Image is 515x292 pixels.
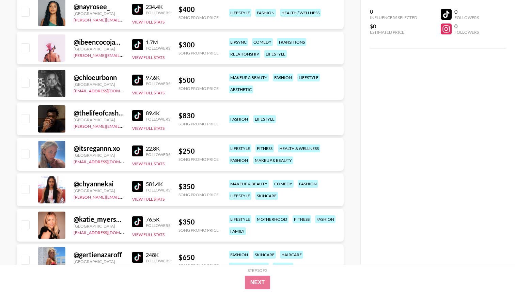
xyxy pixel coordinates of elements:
[132,39,143,50] img: TikTok
[278,144,320,152] div: health & wellness
[74,122,207,129] a: [PERSON_NAME][EMAIL_ADDRESS][PERSON_NAME][DOMAIN_NAME]
[454,30,479,35] div: Followers
[255,9,276,17] div: fashion
[229,115,249,123] div: fashion
[315,215,335,223] div: fashion
[454,8,479,15] div: 0
[74,158,142,164] a: [EMAIL_ADDRESS][DOMAIN_NAME]
[229,74,269,81] div: makeup & beauty
[74,193,174,200] a: [PERSON_NAME][EMAIL_ADDRESS][DOMAIN_NAME]
[74,224,124,229] div: [GEOGRAPHIC_DATA]
[74,82,124,87] div: [GEOGRAPHIC_DATA]
[146,251,170,258] div: 248K
[297,74,320,81] div: lifestyle
[229,156,249,164] div: fashion
[178,192,219,197] div: Song Promo Price
[74,16,174,22] a: [PERSON_NAME][EMAIL_ADDRESS][DOMAIN_NAME]
[146,258,170,263] div: Followers
[146,39,170,46] div: 1.7M
[74,180,124,188] div: @ chyannekai
[132,181,143,192] img: TikTok
[229,263,269,271] div: makeup & beauty
[178,253,219,262] div: $ 650
[74,2,124,11] div: @ nayrosee_
[132,232,165,237] button: View Full Stats
[298,180,318,188] div: fashion
[132,161,165,166] button: View Full Stats
[146,10,170,15] div: Followers
[178,228,219,233] div: Song Promo Price
[229,227,246,235] div: family
[229,86,253,93] div: aesthetic
[178,50,219,56] div: Song Promo Price
[264,50,287,58] div: lifestyle
[74,215,124,224] div: @ katie_myers12
[74,153,124,158] div: [GEOGRAPHIC_DATA]
[132,90,165,95] button: View Full Stats
[280,9,321,17] div: health / wellness
[178,147,219,155] div: $ 250
[146,46,170,51] div: Followers
[146,117,170,122] div: Followers
[74,51,174,58] a: [PERSON_NAME][EMAIL_ADDRESS][DOMAIN_NAME]
[273,263,293,271] div: reviews
[146,145,170,152] div: 22.8K
[132,110,143,121] img: TikTok
[178,15,219,20] div: Song Promo Price
[229,192,251,200] div: lifestyle
[229,215,251,223] div: lifestyle
[178,111,219,120] div: $ 830
[255,192,278,200] div: skincare
[132,252,143,263] img: TikTok
[146,187,170,193] div: Followers
[132,55,165,60] button: View Full Stats
[146,110,170,117] div: 89.4K
[132,75,143,86] img: TikTok
[74,117,124,122] div: [GEOGRAPHIC_DATA]
[132,19,165,25] button: View Full Stats
[248,268,267,273] div: Step 1 of 2
[146,3,170,10] div: 234.4K
[178,86,219,91] div: Song Promo Price
[146,216,170,223] div: 76.5K
[229,9,251,17] div: lifestyle
[132,216,143,227] img: TikTok
[132,145,143,156] img: TikTok
[253,251,276,259] div: skincare
[481,258,507,284] iframe: Drift Widget Chat Controller
[146,223,170,228] div: Followers
[146,74,170,81] div: 97.6K
[229,251,249,259] div: fashion
[74,38,124,46] div: @ ibeencocojamar
[370,23,417,30] div: $0
[245,276,270,289] button: Next
[146,181,170,187] div: 581.4K
[255,215,288,223] div: motherhood
[74,46,124,51] div: [GEOGRAPHIC_DATA]
[370,15,417,20] div: Influencers Selected
[253,115,276,123] div: lifestyle
[178,157,219,162] div: Song Promo Price
[454,23,479,30] div: 0
[293,215,311,223] div: fitness
[132,126,165,131] button: View Full Stats
[74,259,124,264] div: [GEOGRAPHIC_DATA]
[252,38,273,46] div: comedy
[178,263,219,268] div: Song Promo Price
[74,250,124,259] div: @ gertienazaroff
[273,180,294,188] div: comedy
[178,5,219,14] div: $ 400
[178,182,219,191] div: $ 350
[178,76,219,84] div: $ 500
[74,109,124,117] div: @ thelifeofcashk_
[74,11,124,16] div: [GEOGRAPHIC_DATA]
[146,81,170,86] div: Followers
[74,229,142,235] a: [EMAIL_ADDRESS][DOMAIN_NAME]
[277,38,306,46] div: transitions
[74,188,124,193] div: [GEOGRAPHIC_DATA]
[253,156,293,164] div: makeup & beauty
[74,73,124,82] div: @ chloeurbonn
[132,197,165,202] button: View Full Stats
[146,152,170,157] div: Followers
[229,144,251,152] div: lifestyle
